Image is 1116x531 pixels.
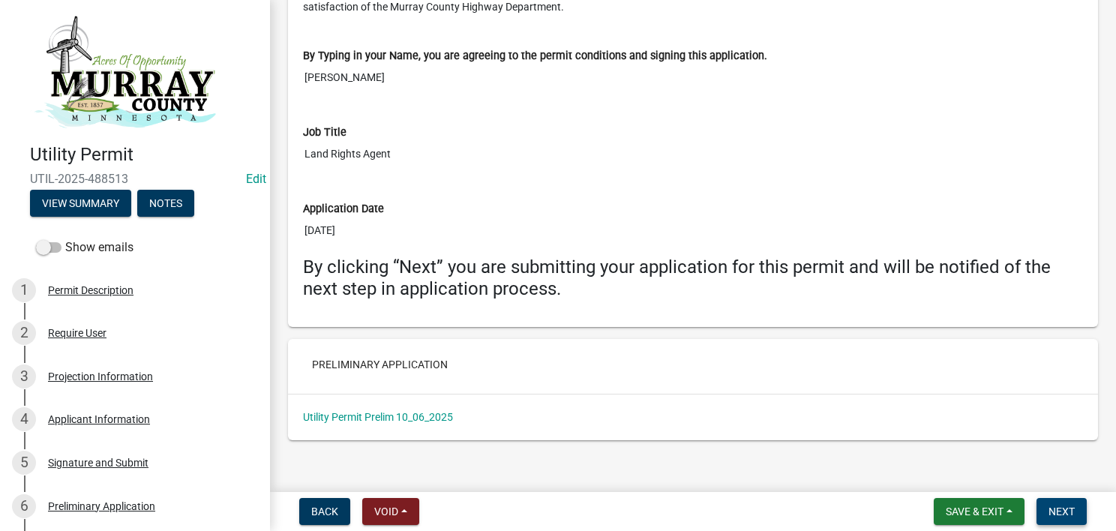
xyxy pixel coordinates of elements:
[303,411,453,423] a: Utility Permit Prelim 10_06_2025
[303,127,346,138] label: Job Title
[303,256,1083,300] h4: By clicking “Next” you are submitting your application for this permit and will be notified of th...
[48,501,155,511] div: Preliminary Application
[300,351,460,378] button: Preliminary Application
[1048,505,1075,517] span: Next
[12,451,36,475] div: 5
[303,204,384,214] label: Application Date
[137,198,194,210] wm-modal-confirm: Notes
[30,16,216,128] img: Murray County, Minnesota
[48,371,153,382] div: Projection Information
[12,494,36,518] div: 6
[299,498,350,525] button: Back
[36,238,133,256] label: Show emails
[30,172,240,186] span: UTIL-2025-488513
[30,144,258,166] h4: Utility Permit
[48,457,148,468] div: Signature and Submit
[374,505,398,517] span: Void
[12,407,36,431] div: 4
[311,505,338,517] span: Back
[946,505,1003,517] span: Save & Exit
[137,190,194,217] button: Notes
[246,172,266,186] wm-modal-confirm: Edit Application Number
[48,328,106,338] div: Require User
[246,172,266,186] a: Edit
[48,285,133,295] div: Permit Description
[12,364,36,388] div: 3
[1036,498,1087,525] button: Next
[303,51,767,61] label: By Typing in your Name, you are agreeing to the permit conditions and signing this application.
[30,198,131,210] wm-modal-confirm: Summary
[934,498,1024,525] button: Save & Exit
[48,414,150,424] div: Applicant Information
[30,190,131,217] button: View Summary
[12,321,36,345] div: 2
[362,498,419,525] button: Void
[12,278,36,302] div: 1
